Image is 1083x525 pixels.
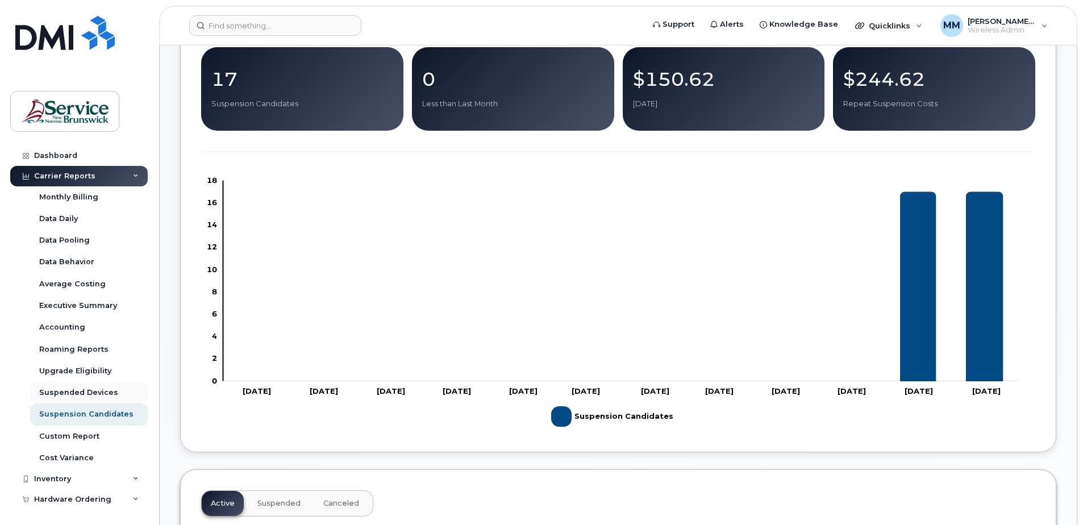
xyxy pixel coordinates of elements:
span: Alerts [720,19,744,30]
tspan: [DATE] [310,386,338,395]
g: Chart [207,176,1018,431]
g: Suspension Candidates [551,402,673,431]
p: 0 [422,69,604,89]
p: [DATE] [633,99,815,109]
p: $150.62 [633,69,815,89]
p: Suspension Candidates [211,99,393,109]
span: Knowledge Base [769,19,838,30]
tspan: 16 [207,198,217,207]
tspan: [DATE] [838,386,866,395]
tspan: [DATE] [972,386,1001,395]
p: 17 [211,69,393,89]
div: Quicklinks [847,14,930,37]
span: [PERSON_NAME] (ASD-E) [968,16,1036,26]
tspan: 8 [212,287,217,296]
g: Legend [551,402,673,431]
tspan: [DATE] [377,386,405,395]
div: McEachern, Melissa (ASD-E) [932,14,1056,37]
span: Wireless Admin [968,26,1036,35]
g: Suspension Candidates [239,192,1003,381]
tspan: 12 [207,242,217,251]
a: Knowledge Base [752,13,846,36]
p: $244.62 [843,69,1025,89]
tspan: 14 [207,220,217,229]
a: Alerts [702,13,752,36]
tspan: [DATE] [443,386,471,395]
tspan: 2 [212,354,217,363]
tspan: [DATE] [243,386,271,395]
tspan: [DATE] [905,386,933,395]
tspan: [DATE] [705,386,734,395]
tspan: [DATE] [572,386,600,395]
tspan: 10 [207,265,217,274]
tspan: [DATE] [641,386,669,395]
tspan: [DATE] [509,386,538,395]
span: Suspended [257,499,301,508]
tspan: [DATE] [772,386,800,395]
tspan: 4 [212,331,217,340]
input: Find something... [189,15,361,36]
span: Canceled [323,499,359,508]
span: Quicklinks [869,21,910,30]
span: MM [943,19,960,32]
a: Support [645,13,702,36]
tspan: 0 [212,376,217,385]
tspan: 6 [212,309,217,318]
p: Less than Last Month [422,99,604,109]
tspan: 18 [207,176,217,185]
p: Repeat Suspension Costs [843,99,1025,109]
span: Support [663,19,694,30]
